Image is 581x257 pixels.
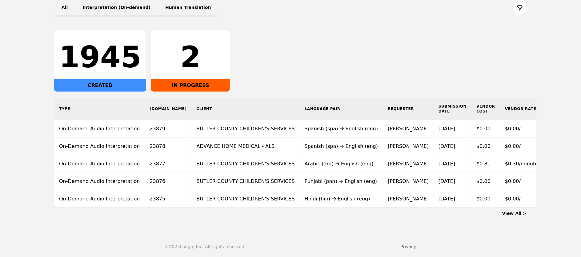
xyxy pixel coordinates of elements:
div: Spanish (spa) English (eng) [305,143,378,150]
td: 23876 [145,173,192,190]
span: $0.30/minute [505,161,538,167]
th: Vendor Cost [472,98,500,120]
div: Punjabi (pan) English (eng) [305,178,378,185]
td: 23875 [145,190,192,208]
time: [DATE] [439,196,455,202]
span: $0.00/ [505,196,521,202]
div: Hindi (hin) English (eng) [305,195,378,203]
td: [PERSON_NAME] [383,155,434,173]
td: [PERSON_NAME] [383,173,434,190]
td: [PERSON_NAME] [383,138,434,155]
th: Client [192,98,300,120]
td: On-Demand Audio Interpretation [54,155,145,173]
td: $0.00 [472,120,500,138]
div: © 2025 Lango, Inc. All rights reserved. [165,243,246,250]
th: Language Pair [300,98,383,120]
th: Requester [383,98,434,120]
td: BUTLER COUNTY CHILDREN'S SERVICES [192,173,300,190]
td: [PERSON_NAME] [383,190,434,208]
div: Spanish (spa) English (eng) [305,125,378,132]
td: 23879 [145,120,192,138]
time: [DATE] [439,143,455,149]
td: $0.00 [472,138,500,155]
td: BUTLER COUNTY CHILDREN'S SERVICES [192,155,300,173]
div: CREATED [54,79,146,92]
td: $0.00 [472,173,500,190]
td: On-Demand Audio Interpretation [54,138,145,155]
div: 1945 [59,42,141,72]
td: 23877 [145,155,192,173]
th: Type [54,98,145,120]
td: On-Demand Audio Interpretation [54,120,145,138]
td: 23878 [145,138,192,155]
td: On-Demand Audio Interpretation [54,190,145,208]
td: BUTLER COUNTY CHILDREN'S SERVICES [192,190,300,208]
time: [DATE] [439,161,455,167]
td: $0.81 [472,155,500,173]
td: On-Demand Audio Interpretation [54,173,145,190]
div: Arabic (ara) English (eng) [305,160,378,168]
span: $0.00/ [505,178,521,184]
th: Submission Date [434,98,471,120]
td: $0.00 [472,190,500,208]
time: [DATE] [439,178,455,184]
th: [DOMAIN_NAME] [145,98,192,120]
div: IN PROGRESS [151,79,230,92]
span: $0.00/ [505,126,521,132]
th: Vendor Rate [500,98,543,120]
div: 2 [156,42,225,72]
td: ADVANCE HOME MEDICAL - ALS [192,138,300,155]
time: [DATE] [439,126,455,132]
span: $0.00/ [505,143,521,149]
td: [PERSON_NAME] [383,120,434,138]
a: Privacy [401,244,416,249]
a: View All > [502,211,527,216]
button: Filter [513,1,527,15]
td: BUTLER COUNTY CHILDREN'S SERVICES [192,120,300,138]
